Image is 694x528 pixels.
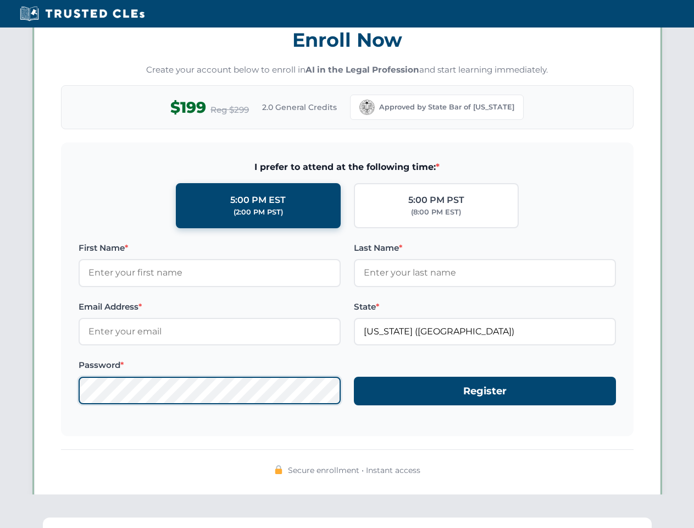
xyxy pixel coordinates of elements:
span: Approved by State Bar of [US_STATE] [379,102,514,113]
span: 2.0 General Credits [262,101,337,113]
label: State [354,300,616,313]
label: Password [79,359,341,372]
img: Trusted CLEs [16,5,148,22]
label: Last Name [354,241,616,255]
span: $199 [170,95,206,120]
span: I prefer to attend at the following time: [79,160,616,174]
div: 5:00 PM EST [230,193,286,207]
div: (2:00 PM PST) [234,207,283,218]
input: Enter your last name [354,259,616,287]
input: California (CA) [354,318,616,345]
img: 🔒 [274,465,283,474]
strong: AI in the Legal Profession [306,64,419,75]
p: Create your account below to enroll in and start learning immediately. [61,64,634,76]
input: Enter your first name [79,259,341,287]
div: 5:00 PM PST [408,193,464,207]
label: First Name [79,241,341,255]
div: (8:00 PM EST) [411,207,461,218]
span: Secure enrollment • Instant access [288,464,420,476]
label: Email Address [79,300,341,313]
button: Register [354,377,616,406]
h3: Enroll Now [61,23,634,57]
img: California Bar [359,100,375,115]
input: Enter your email [79,318,341,345]
span: Reg $299 [210,103,249,117]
